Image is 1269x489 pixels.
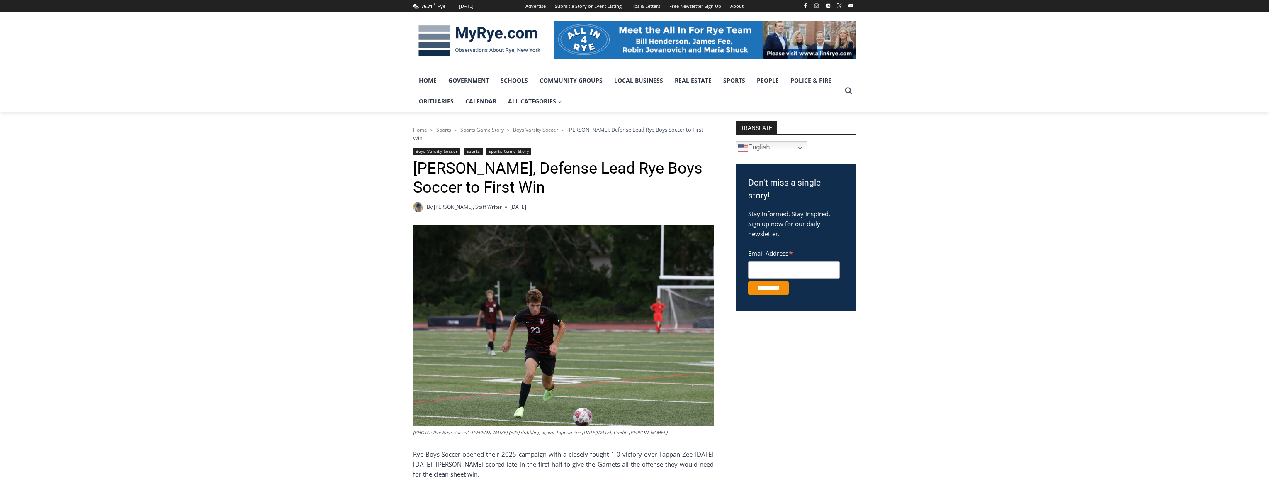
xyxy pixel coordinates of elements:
[442,70,495,91] a: Government
[436,126,451,133] a: Sports
[751,70,785,91] a: People
[785,70,837,91] a: Police & Fire
[413,126,703,142] span: [PERSON_NAME], Defense Lead Rye Boys Soccer to First Win
[513,126,558,133] a: Boys Varsity Soccer
[508,97,562,106] span: All Categories
[834,1,844,11] a: X
[748,245,840,260] label: Email Address
[510,203,526,211] time: [DATE]
[800,1,810,11] a: Facebook
[486,148,531,155] a: Sports Game Story
[413,202,423,212] img: (PHOTO: MyRye.com 2024 Head Intern, Editor and now Staff Writer Charlie Morris. Contributed.)Char...
[413,70,841,112] nav: Primary Navigation
[748,176,844,203] h3: Don't miss a single story!
[460,126,504,133] a: Sports Game Story
[812,1,822,11] a: Instagram
[413,449,714,479] p: Rye Boys Soccer opened their 2025 campaign with a closely-fought 1-0 victory over Tappan Zee [DAT...
[748,209,844,239] p: Stay informed. Stay inspired. Sign up now for our daily newsletter.
[421,3,433,9] span: 76.71
[413,70,442,91] a: Home
[427,203,433,211] span: By
[434,2,435,6] span: F
[430,127,433,133] span: >
[413,202,423,212] a: Author image
[459,91,502,112] a: Calendar
[413,125,714,142] nav: Breadcrumbs
[669,70,717,91] a: Real Estate
[717,70,751,91] a: Sports
[455,127,457,133] span: >
[507,127,510,133] span: >
[554,21,856,58] img: All in for Rye
[413,126,427,133] a: Home
[438,2,445,10] div: Rye
[738,143,748,153] img: en
[413,91,459,112] a: Obituaries
[413,429,714,436] figcaption: (PHOTO: Rye Boys Soccer’s [PERSON_NAME] (#23) dribbling againt Tappan Zee [DATE][DATE]. Credit: [...
[413,159,714,197] h1: [PERSON_NAME], Defense Lead Rye Boys Soccer to First Win
[534,70,608,91] a: Community Groups
[608,70,669,91] a: Local Business
[413,20,546,63] img: MyRye.com
[502,91,568,112] a: All Categories
[562,127,564,133] span: >
[846,1,856,11] a: YouTube
[434,203,502,210] a: [PERSON_NAME], Staff Writer
[495,70,534,91] a: Schools
[736,141,807,154] a: English
[841,83,856,98] button: View Search Form
[464,148,483,155] a: Sports
[459,2,474,10] div: [DATE]
[823,1,833,11] a: Linkedin
[413,148,460,155] a: Boys Varsity Soccer
[413,225,714,426] img: (PHOTO: Rye Boys Soccer's Lex Cox (#23) dribbling againt Tappan Zee on Thursday, September 4. Cre...
[736,121,777,134] strong: TRANSLATE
